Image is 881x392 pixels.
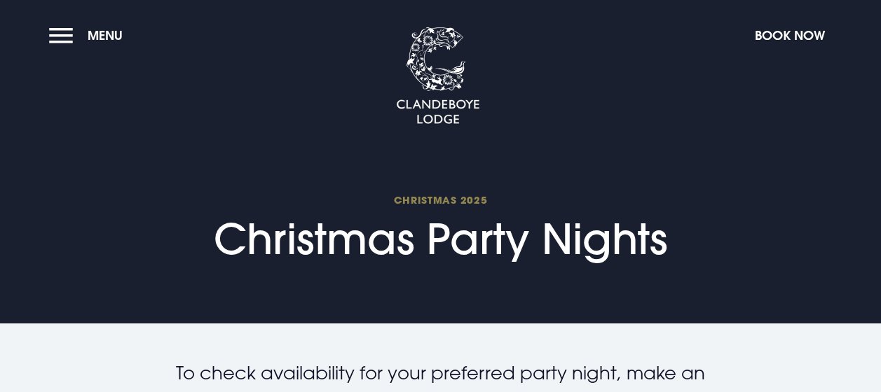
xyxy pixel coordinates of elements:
span: Menu [88,27,123,43]
button: Menu [49,20,130,50]
button: Book Now [748,20,832,50]
span: Christmas 2025 [214,193,667,206]
h1: Christmas Party Nights [214,193,667,264]
img: Clandeboye Lodge [396,27,480,125]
